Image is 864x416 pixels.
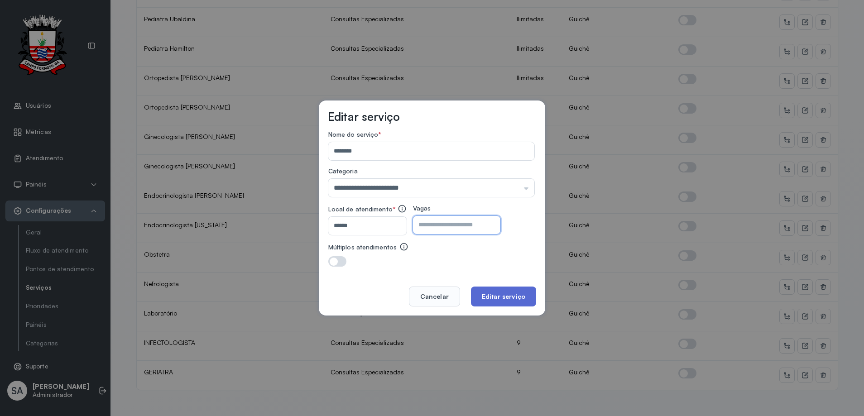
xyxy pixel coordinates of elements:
label: Múltiplos atendimentos [328,244,397,251]
span: Local de atendimento [328,205,393,213]
button: Cancelar [409,287,460,306]
span: Nome do serviço [328,130,379,138]
span: Vagas [413,204,431,212]
span: Categoria [328,167,358,175]
button: Editar serviço [471,287,536,306]
h3: Editar serviço [328,110,400,124]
